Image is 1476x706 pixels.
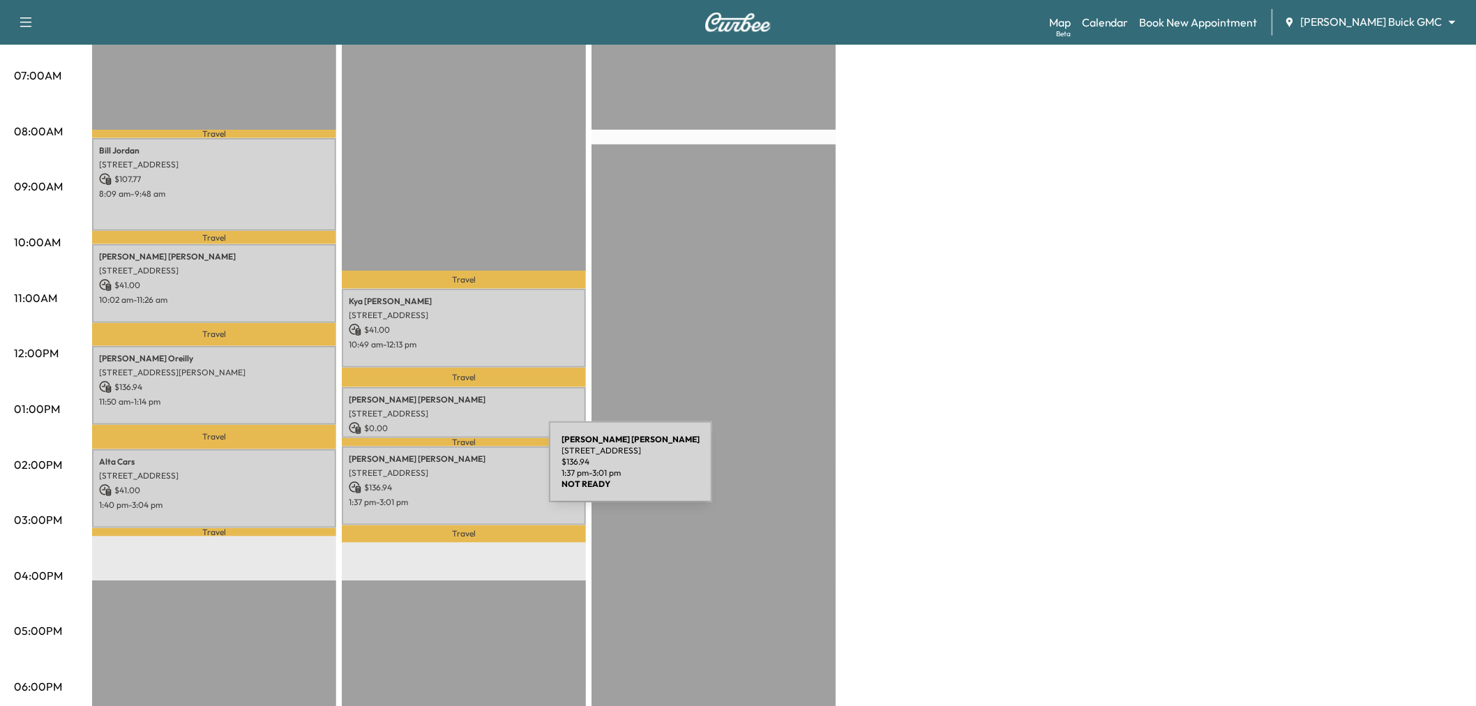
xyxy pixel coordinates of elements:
p: [PERSON_NAME] [PERSON_NAME] [349,394,579,405]
p: 1:37 pm - 3:01 pm [562,467,700,479]
p: 8:09 am - 9:48 am [99,188,329,200]
p: 08:00AM [14,123,63,140]
p: Travel [342,368,586,387]
img: Curbee Logo [705,13,771,32]
p: 10:02 am - 11:26 am [99,294,329,306]
p: 11:00AM [14,290,57,306]
p: [STREET_ADDRESS] [99,470,329,481]
p: Kya [PERSON_NAME] [349,296,579,307]
p: $ 0.00 [349,422,579,435]
p: [PERSON_NAME] Oreilly [99,353,329,364]
a: Book New Appointment [1140,14,1258,31]
p: 09:00AM [14,178,63,195]
p: $ 107.77 [99,173,329,186]
p: Travel [342,525,586,543]
p: $ 41.00 [99,484,329,497]
a: Calendar [1082,14,1129,31]
p: [STREET_ADDRESS] [562,445,700,456]
p: Travel [92,528,336,536]
p: 10:49 am - 12:13 pm [349,339,579,350]
p: 1:37 pm - 3:01 pm [349,497,579,508]
p: [PERSON_NAME] [PERSON_NAME] [349,453,579,465]
p: 02:00PM [14,456,62,473]
p: 01:00PM [14,400,60,417]
b: NOT READY [562,479,610,489]
p: Alta Cars [99,456,329,467]
p: [STREET_ADDRESS] [99,159,329,170]
span: [PERSON_NAME] Buick GMC [1301,14,1443,30]
p: $ 136.94 [99,381,329,393]
p: $ 41.00 [99,279,329,292]
p: 1:40 pm - 3:04 pm [99,500,329,511]
p: Travel [92,425,336,449]
p: [STREET_ADDRESS] [349,408,579,419]
p: 11:50 am - 1:14 pm [99,396,329,407]
p: [STREET_ADDRESS] [99,265,329,276]
p: 06:00PM [14,678,62,695]
b: [PERSON_NAME] [PERSON_NAME] [562,434,700,444]
p: Travel [92,231,336,244]
p: 12:00PM [14,345,59,361]
p: 05:00PM [14,622,62,639]
p: 04:00PM [14,567,63,584]
p: Travel [92,323,336,345]
p: [STREET_ADDRESS][PERSON_NAME] [99,367,329,378]
p: Travel [342,438,586,446]
p: [STREET_ADDRESS] [349,310,579,321]
p: 10:00AM [14,234,61,250]
a: MapBeta [1049,14,1071,31]
p: $ 41.00 [349,324,579,336]
p: $ 136.94 [562,456,700,467]
p: [STREET_ADDRESS] [349,467,579,479]
p: Travel [342,271,586,289]
p: 03:00PM [14,511,62,528]
p: Travel [92,130,336,138]
p: [PERSON_NAME] [PERSON_NAME] [99,251,329,262]
p: 07:00AM [14,67,61,84]
div: Beta [1056,29,1071,39]
p: $ 136.94 [349,481,579,494]
p: Bill Jordan [99,145,329,156]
